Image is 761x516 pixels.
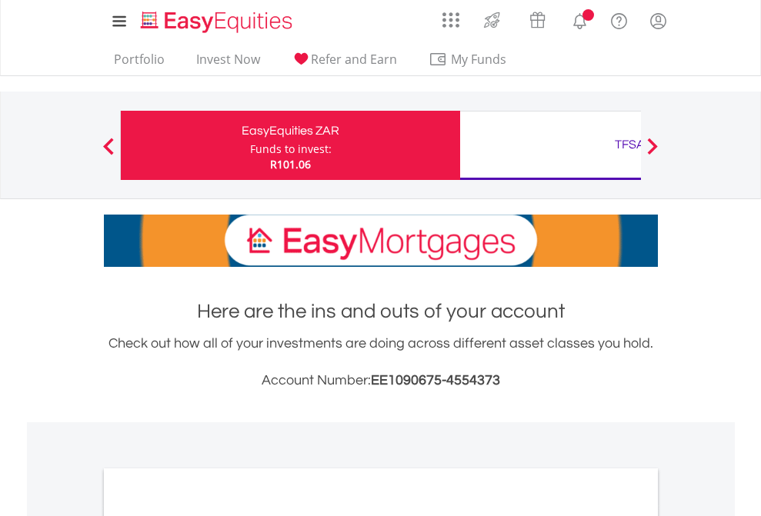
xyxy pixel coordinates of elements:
[515,4,560,32] a: Vouchers
[637,145,668,161] button: Next
[250,141,332,157] div: Funds to invest:
[104,370,658,391] h3: Account Number:
[442,12,459,28] img: grid-menu-icon.svg
[429,49,529,69] span: My Funds
[130,120,451,141] div: EasyEquities ZAR
[108,52,171,75] a: Portfolio
[104,298,658,325] h1: Here are the ins and outs of your account
[560,4,599,35] a: Notifications
[138,9,299,35] img: EasyEquities_Logo.png
[104,333,658,391] div: Check out how all of your investments are doing across different asset classes you hold.
[639,4,678,38] a: My Profile
[525,8,550,32] img: vouchers-v2.svg
[190,52,266,75] a: Invest Now
[599,4,639,35] a: FAQ's and Support
[135,4,299,35] a: Home page
[93,145,124,161] button: Previous
[371,373,500,388] span: EE1090675-4554373
[311,51,397,68] span: Refer and Earn
[104,215,658,267] img: EasyMortage Promotion Banner
[432,4,469,28] a: AppsGrid
[285,52,403,75] a: Refer and Earn
[479,8,505,32] img: thrive-v2.svg
[270,157,311,171] span: R101.06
